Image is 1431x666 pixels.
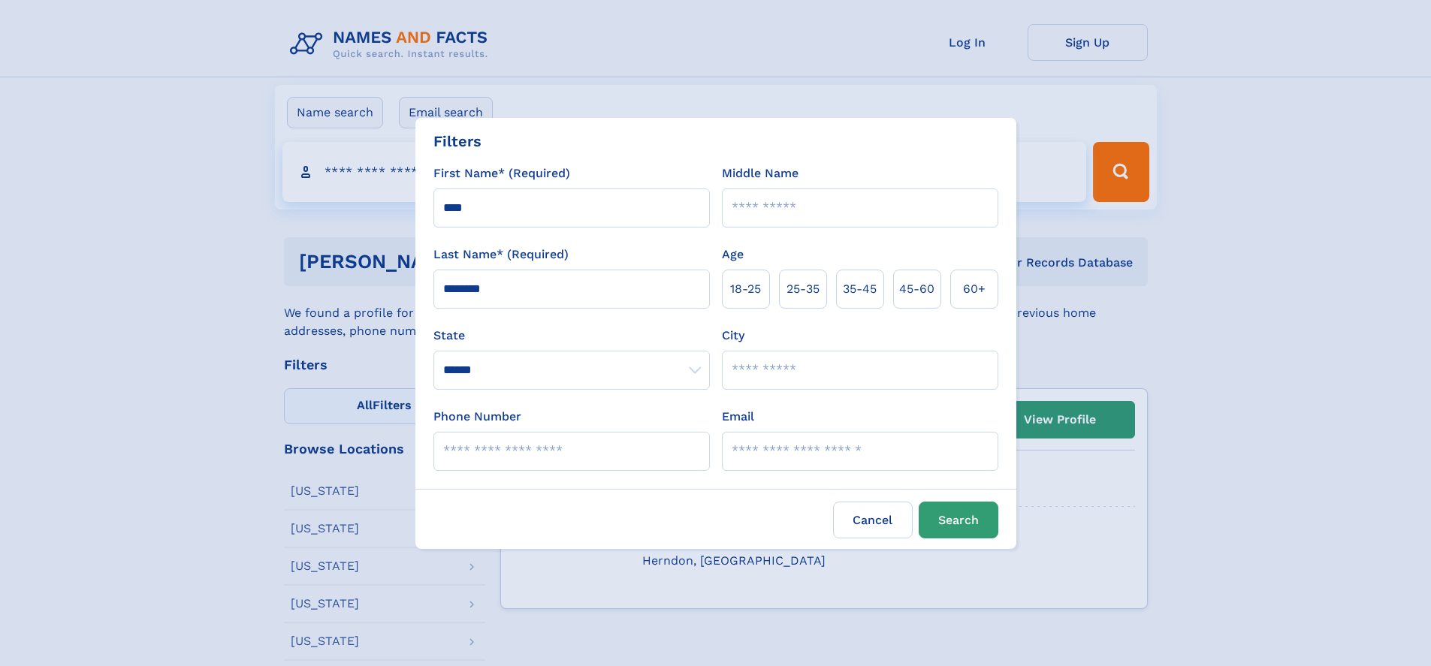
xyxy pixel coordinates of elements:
[433,327,710,345] label: State
[722,327,744,345] label: City
[722,246,744,264] label: Age
[843,280,877,298] span: 35‑45
[963,280,986,298] span: 60+
[899,280,934,298] span: 45‑60
[433,408,521,426] label: Phone Number
[722,164,799,182] label: Middle Name
[433,164,570,182] label: First Name* (Required)
[833,502,913,538] label: Cancel
[433,130,482,152] div: Filters
[722,408,754,426] label: Email
[919,502,998,538] button: Search
[786,280,820,298] span: 25‑35
[730,280,761,298] span: 18‑25
[433,246,569,264] label: Last Name* (Required)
